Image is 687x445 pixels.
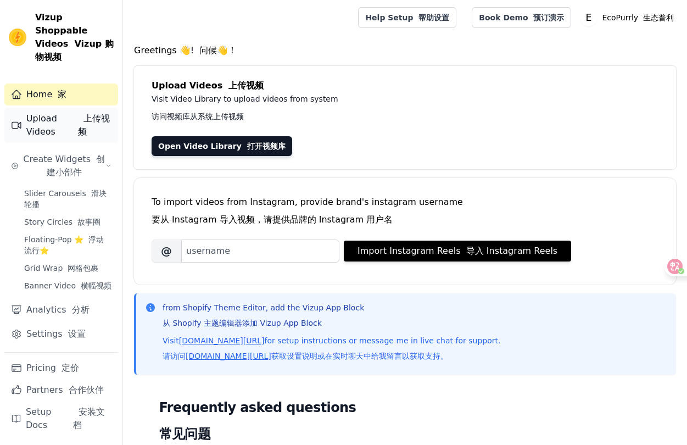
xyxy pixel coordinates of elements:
[18,260,118,276] a: Grid Wrap 网格包裹
[586,12,592,23] text: E
[62,363,79,373] font: 定价
[4,401,118,436] a: Setup Docs 安装文档
[35,38,114,62] font: Vizup 购物视频
[78,113,110,137] font: 上传视频
[344,241,571,262] button: Import Instagram Reels 导入 Instagram Reels
[4,108,118,143] a: Upload Videos 上传视频
[597,8,678,27] p: EcoPurrly
[24,263,98,274] span: Grid Wrap
[68,329,86,339] font: 设置
[18,186,118,212] a: Slider Carousels 滑块轮播
[24,234,111,256] span: Floating-Pop ⭐
[466,246,557,256] font: 导入 Instagram Reels
[152,240,181,263] span: @
[358,7,456,28] a: Help Setup 帮助设置
[152,79,658,92] h4: Upload Videos
[77,218,100,226] font: 故事圈
[247,142,286,151] font: 打开视频库
[163,335,500,366] p: Visit for setup instructions or message me in live chat for support.
[134,44,676,57] h4: Greetings 👋!
[152,112,244,121] font: 访问视频库从系统上传视频
[24,216,100,227] span: Story Circles
[68,264,98,272] font: 网格包裹
[181,240,339,263] input: username
[4,357,118,379] a: Pricing 定价
[73,407,105,430] font: 安装文档
[163,352,448,360] font: 请访问 获取设置说明或在实时聊天中给我留言以获取支持。
[159,426,211,442] font: 常见问题
[163,319,322,327] font: 从 Shopify 主题编辑器添加 Vizup App Block
[24,188,111,210] span: Slider Carousels
[179,336,265,345] a: [DOMAIN_NAME][URL]
[533,13,564,22] font: 预订演示
[472,7,571,28] a: Book Demo 预订演示
[4,84,118,105] a: Home 家
[580,8,678,27] button: E EcoPurrly 生态普利
[23,153,105,179] span: Create Widgets
[228,80,264,91] font: 上传视频
[163,302,500,333] p: from Shopify Theme Editor, add the Vizup App Block
[4,323,118,345] a: Settings 设置
[643,13,674,22] font: 生态普利
[81,281,111,290] font: 横幅视频
[69,385,104,395] font: 合作伙伴
[4,148,118,183] button: Create Widgets 创建小部件
[4,299,118,321] a: Analytics 分析
[152,214,393,225] font: 要从 Instagram 导入视频，请提供品牌的 Instagram 用户名
[186,352,271,360] a: [DOMAIN_NAME][URL]
[418,13,449,22] font: 帮助设置
[18,232,118,258] a: Floating-Pop ⭐ 浮动流行⭐
[72,304,90,315] font: 分析
[199,45,237,55] font: 问候👋！
[35,11,114,64] span: Vizup Shoppable Videos
[9,29,26,46] img: Vizup
[58,89,66,99] font: 家
[152,136,292,156] a: Open Video Library 打开视频库
[4,379,118,401] a: Partners 合作伙伴
[152,196,658,231] div: To import videos from Instagram, provide brand's instagram username
[18,278,118,293] a: Banner Video 横幅视频
[18,214,118,230] a: Story Circles 故事圈
[24,280,111,291] span: Banner Video
[152,92,644,127] p: Visit Video Library to upload videos from system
